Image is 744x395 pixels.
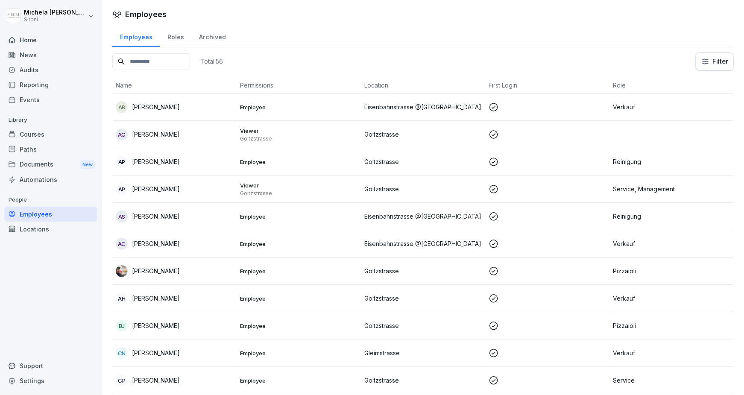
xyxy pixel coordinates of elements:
p: Reinigung [613,157,730,166]
a: Courses [4,127,97,142]
p: Verkauf [613,348,730,357]
a: Settings [4,373,97,388]
p: Library [4,113,97,127]
p: [PERSON_NAME] [132,239,180,248]
a: Audits [4,62,97,77]
p: Viewer [240,181,357,189]
p: [PERSON_NAME] [132,266,180,275]
div: CP [116,375,128,386]
p: Goltzstrasse [364,130,482,139]
button: Filter [696,53,733,70]
div: AP [116,156,128,168]
a: Events [4,92,97,107]
p: Employee [240,322,357,330]
p: Employee [240,349,357,357]
p: Michela [PERSON_NAME] [24,9,86,16]
th: Permissions [237,77,361,94]
div: AP [116,183,128,195]
div: New [80,160,95,170]
th: Role [609,77,734,94]
p: Pizzaioli [613,321,730,330]
h1: Employees [125,9,167,20]
a: Archived [191,25,233,47]
a: Roles [160,25,191,47]
div: CN [116,347,128,359]
p: [PERSON_NAME] [132,130,180,139]
a: DocumentsNew [4,157,97,173]
p: Employee [240,240,357,248]
p: Gleimstrasse [364,348,482,357]
a: Reporting [4,77,97,92]
p: Verkauf [613,239,730,248]
p: Employee [240,377,357,384]
th: Name [112,77,237,94]
div: Documents [4,157,97,173]
p: Goltzstrasse [364,321,482,330]
div: AC [116,129,128,140]
p: [PERSON_NAME] [132,321,180,330]
p: Service, Management [613,184,730,193]
div: AH [116,293,128,304]
th: First Login [485,77,609,94]
img: kxeqd14vvy90yrv0469cg1jb.png [116,265,128,277]
p: Verkauf [613,102,730,111]
a: Employees [112,25,160,47]
p: Employee [240,295,357,302]
p: Goltzstrasse [240,190,357,197]
p: Employee [240,103,357,111]
p: [PERSON_NAME] [132,294,180,303]
p: Eisenbahnstrasse @[GEOGRAPHIC_DATA] [364,212,482,221]
p: People [4,193,97,207]
p: Goltzstrasse [364,266,482,275]
p: [PERSON_NAME] [132,212,180,221]
a: Employees [4,207,97,222]
p: [PERSON_NAME] [132,184,180,193]
a: Paths [4,142,97,157]
div: AS [116,211,128,222]
p: [PERSON_NAME] [132,102,180,111]
a: Home [4,32,97,47]
p: Employee [240,267,357,275]
p: Verkauf [613,294,730,303]
p: Goltzstrasse [364,294,482,303]
p: Reinigung [613,212,730,221]
p: Employee [240,213,357,220]
p: Total: 56 [200,57,223,65]
a: Automations [4,172,97,187]
p: Sironi [24,17,86,23]
a: Locations [4,222,97,237]
div: AB [116,101,128,113]
p: Eisenbahnstrasse @[GEOGRAPHIC_DATA] [364,239,482,248]
p: Service [613,376,730,385]
p: [PERSON_NAME] [132,157,180,166]
div: Support [4,358,97,373]
p: Goltzstrasse [364,157,482,166]
div: AC [116,238,128,250]
th: Location [361,77,485,94]
a: News [4,47,97,62]
p: Eisenbahnstrasse @[GEOGRAPHIC_DATA] [364,102,482,111]
p: Goltzstrasse [240,135,357,142]
p: Pizzaioli [613,266,730,275]
div: Filter [701,57,728,66]
p: Goltzstrasse [364,184,482,193]
p: Employee [240,158,357,166]
p: Viewer [240,127,357,135]
p: Goltzstrasse [364,376,482,385]
p: [PERSON_NAME] [132,376,180,385]
div: BJ [116,320,128,332]
p: [PERSON_NAME] [132,348,180,357]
